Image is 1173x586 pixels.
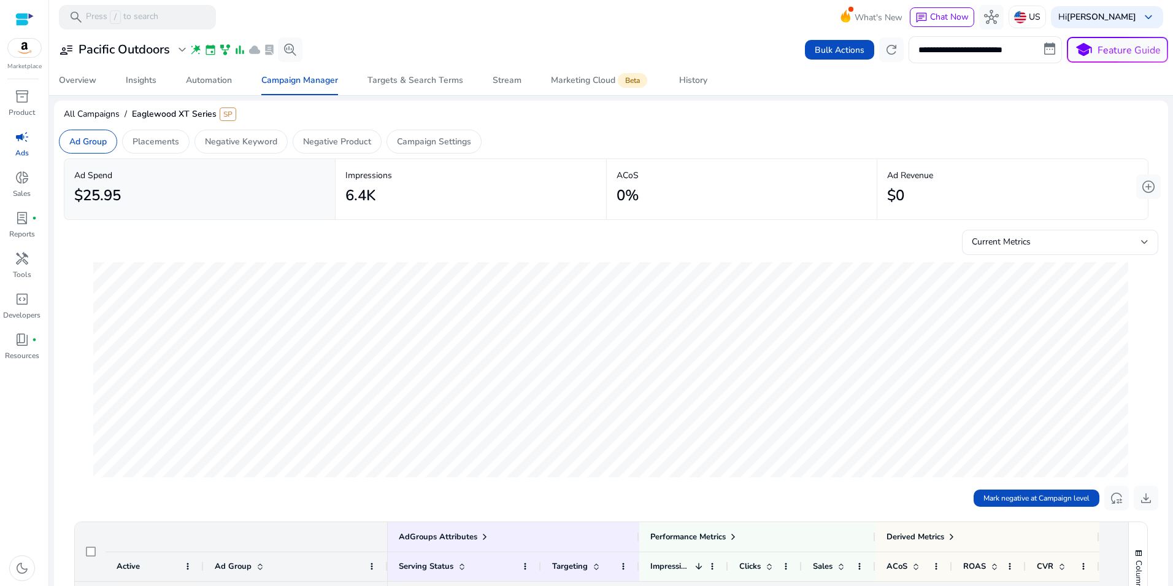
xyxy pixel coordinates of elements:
p: ACoS [617,169,867,182]
span: campaign [15,130,29,144]
div: Overview [59,76,96,85]
div: Targets & Search Terms [367,76,463,85]
p: US [1029,6,1040,28]
p: Ads [15,147,29,158]
span: download [1139,491,1153,506]
div: Insights [126,76,156,85]
span: Serving Status [399,561,453,572]
span: fiber_manual_record [32,337,37,342]
p: Press to search [86,10,158,24]
div: History [679,76,707,85]
button: Mark negative at Campaign level [974,490,1099,507]
span: reset_settings [1109,491,1124,506]
img: us.svg [1014,11,1026,23]
button: add_circle [1136,174,1161,199]
span: All Campaigns [64,108,120,120]
span: / [110,10,121,24]
span: keyboard_arrow_down [1141,10,1156,25]
span: Targeting [552,561,588,572]
span: cloud [248,44,261,56]
p: Developers [3,310,40,321]
span: Ad Group [215,561,252,572]
h2: 0% [617,187,639,205]
span: hub [984,10,999,25]
p: Negative Keyword [205,135,277,148]
span: donut_small [15,170,29,185]
span: school [1075,41,1093,59]
button: Bulk Actions [805,40,874,60]
span: lab_profile [15,211,29,225]
span: expand_more [175,42,190,57]
h3: Pacific Outdoors [79,42,170,57]
span: CVR [1037,561,1053,572]
span: Bulk Actions [815,44,864,57]
span: book_4 [15,332,29,347]
span: ROAS [963,561,986,572]
p: Feature Guide [1098,43,1161,58]
div: Marketing Cloud [551,76,650,85]
span: fiber_manual_record [32,216,37,221]
span: AdGroups Attributes [399,531,477,542]
span: Current Metrics [972,236,1031,248]
span: dark_mode [15,561,29,576]
span: Impressions [650,561,690,572]
span: code_blocks [15,292,29,307]
button: download [1134,486,1158,510]
button: search_insights [278,37,302,62]
div: Campaign Manager [261,76,338,85]
span: Sales [813,561,833,572]
h2: 6.4K [345,187,375,205]
span: / [120,108,132,120]
span: refresh [884,42,899,57]
span: Active [117,561,140,572]
p: Ad Group [69,135,107,148]
p: Negative Product [303,135,371,148]
span: Beta [618,73,647,88]
p: Placements [133,135,179,148]
span: What's New [855,7,902,28]
span: Clicks [739,561,761,572]
span: search [69,10,83,25]
p: Hi [1058,13,1136,21]
span: Chat Now [930,11,969,23]
span: search_insights [283,42,298,57]
button: hub [979,5,1004,29]
div: Automation [186,76,232,85]
p: Campaign Settings [397,135,471,148]
span: lab_profile [263,44,275,56]
p: Reports [9,229,35,240]
span: add_circle [1141,179,1156,194]
span: handyman [15,251,29,266]
p: Impressions [345,169,596,182]
h2: $25.95 [74,187,121,205]
span: Performance Metrics [650,531,726,542]
p: Tools [13,269,31,280]
p: Sales [13,188,31,199]
button: chatChat Now [910,7,974,27]
span: wand_stars [190,44,202,56]
b: [PERSON_NAME] [1067,11,1136,23]
span: Derived Metrics [886,531,944,542]
span: user_attributes [59,42,74,57]
span: ACoS [886,561,907,572]
p: Ad Revenue [887,169,1138,182]
button: schoolFeature Guide [1067,37,1168,63]
span: Mark negative at Campaign level [983,493,1090,504]
span: inventory_2 [15,89,29,104]
span: family_history [219,44,231,56]
div: Stream [493,76,521,85]
img: amazon.svg [8,39,41,57]
p: Marketplace [7,62,42,71]
button: reset_settings [1104,486,1129,510]
h2: $0 [887,187,904,205]
button: refresh [879,37,904,62]
span: bar_chart [234,44,246,56]
p: Ad Spend [74,169,325,182]
span: event [204,44,217,56]
p: Product [9,107,35,118]
p: Resources [5,350,39,361]
span: chat [915,12,928,24]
